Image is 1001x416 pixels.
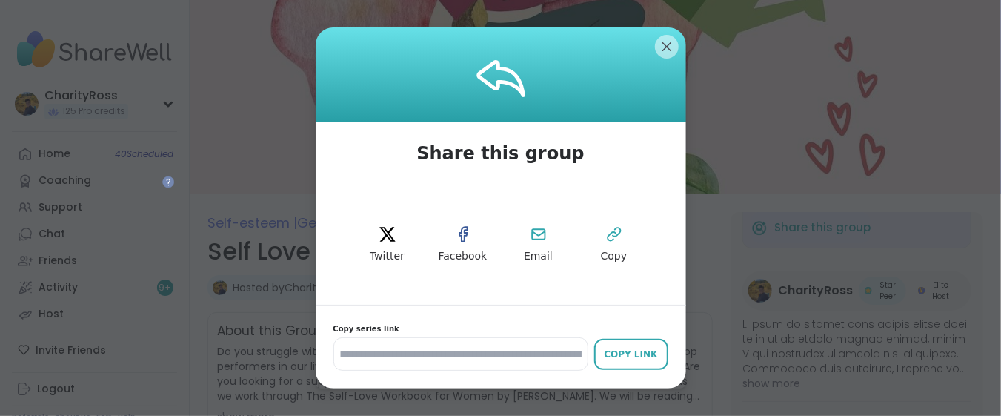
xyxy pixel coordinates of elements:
iframe: Spotlight [162,176,174,188]
button: Copy Link [594,339,668,370]
span: Facebook [439,249,488,264]
span: Email [524,249,553,264]
div: Copy Link [602,348,661,361]
button: twitter [354,211,421,278]
span: Copy series link [333,323,668,334]
span: Twitter [370,249,405,264]
button: facebook [430,211,496,278]
button: Copy [581,211,648,278]
button: Twitter [354,211,421,278]
span: Copy [601,249,628,264]
button: Facebook [430,211,496,278]
button: Email [505,211,572,278]
span: Share this group [399,122,602,185]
